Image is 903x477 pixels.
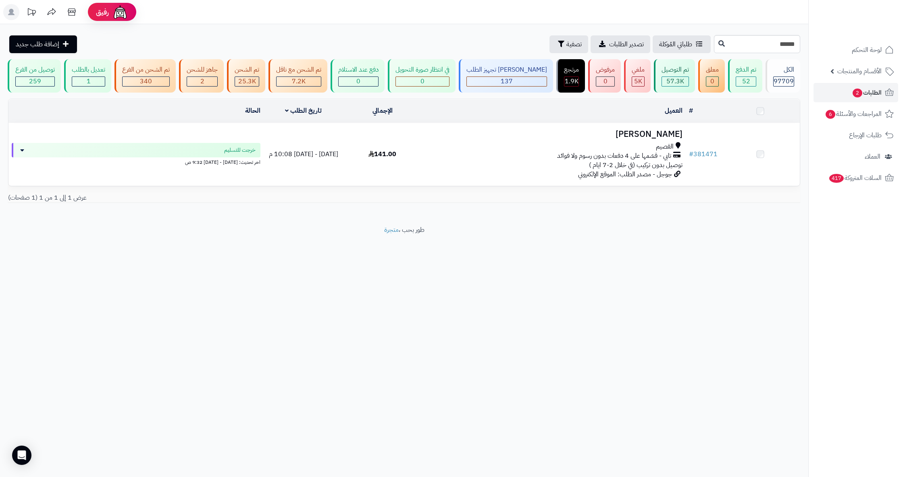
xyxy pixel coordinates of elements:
a: في انتظار صورة التحويل 0 [386,59,457,93]
div: اخر تحديث: [DATE] - [DATE] 9:32 ص [12,157,260,166]
span: رفيق [96,7,109,17]
a: العملاء [814,147,898,166]
button: تصفية [549,35,588,53]
a: العميل [665,106,682,116]
a: [PERSON_NAME] تجهيز الطلب 137 [457,59,555,93]
span: لوحة التحكم [852,44,882,56]
a: تعديل بالطلب 1 [62,59,113,93]
div: 52 [736,77,756,86]
div: معلق [706,65,719,74]
a: مرتجع 1.9K [555,59,587,93]
a: متجرة [384,225,399,235]
div: جاهز للشحن [187,65,218,74]
div: ملغي [632,65,645,74]
div: 0 [706,77,718,86]
div: مرتجع [564,65,579,74]
span: [DATE] - [DATE] 10:08 م [269,149,338,159]
span: المراجعات والأسئلة [825,108,882,120]
span: 417 [829,174,844,183]
div: تم الشحن من الفرع [122,65,170,74]
span: 57.3K [666,76,684,86]
a: مرفوض 0 [587,59,622,93]
span: 52 [742,76,750,86]
a: الكل97709 [764,59,802,93]
span: 1 [87,76,91,86]
div: مرفوض [596,65,615,74]
span: توصيل بدون تركيب (في خلال 2-7 ايام ) [589,160,682,170]
div: تم الشحن مع ناقل [276,65,321,74]
span: 137 [501,76,513,86]
span: طلبات الإرجاع [849,130,882,141]
a: جاهز للشحن 2 [177,59,225,93]
span: العملاء [865,151,880,162]
a: #381471 [689,149,718,159]
img: ai-face.png [112,4,128,20]
span: خرجت للتسليم [224,146,256,154]
div: الكل [773,65,794,74]
div: تم الدفع [736,65,756,74]
span: 2 [200,76,204,86]
a: تاريخ الطلب [285,106,322,116]
a: معلق 0 [697,59,726,93]
span: 0 [420,76,424,86]
a: تم الشحن مع ناقل 7.2K [267,59,329,93]
div: 7222 [277,77,321,86]
span: الأقسام والمنتجات [837,66,882,77]
a: السلات المتروكة417 [814,168,898,188]
span: جوجل - مصدر الطلب: الموقع الإلكتروني [578,169,672,179]
div: تعديل بالطلب [72,65,105,74]
span: # [689,149,693,159]
span: القصيم [656,142,674,151]
span: تصفية [566,39,582,49]
span: تصدير الطلبات [609,39,644,49]
a: الطلبات2 [814,83,898,102]
span: تابي - قسّمها على 4 دفعات بدون رسوم ولا فوائد [557,151,671,161]
a: ملغي 5K [622,59,652,93]
div: تم التوصيل [662,65,689,74]
div: دفع عند الاستلام [338,65,379,74]
span: 259 [29,76,41,86]
div: [PERSON_NAME] تجهيز الطلب [466,65,547,74]
img: logo-2.png [848,21,895,37]
span: 6 [826,110,835,119]
a: # [689,106,693,116]
div: 2 [187,77,217,86]
span: السلات المتروكة [828,172,882,184]
a: تصدير الطلبات [591,35,650,53]
span: 0 [603,76,608,86]
div: عرض 1 إلى 1 من 1 (1 صفحات) [2,193,404,202]
a: طلباتي المُوكلة [653,35,711,53]
div: 340 [123,77,169,86]
a: تم التوصيل 57.3K [652,59,697,93]
span: 97709 [774,76,794,86]
a: الإجمالي [372,106,393,116]
a: تم الشحن من الفرع 340 [113,59,177,93]
a: تم الدفع 52 [726,59,764,93]
a: طلبات الإرجاع [814,126,898,145]
span: 0 [710,76,714,86]
span: 5K [634,76,642,86]
div: في انتظار صورة التحويل [395,65,449,74]
div: 0 [596,77,614,86]
span: 340 [140,76,152,86]
span: إضافة طلب جديد [16,39,59,49]
h3: [PERSON_NAME] [425,130,682,139]
div: 0 [339,77,378,86]
span: 0 [356,76,360,86]
a: لوحة التحكم [814,40,898,60]
div: 5018 [632,77,644,86]
div: 25336 [235,77,259,86]
div: توصيل من الفرع [15,65,55,74]
div: 259 [16,77,54,86]
div: Open Intercom Messenger [12,446,31,465]
div: 57255 [662,77,689,86]
span: 1.9K [565,76,578,86]
a: الحالة [245,106,260,116]
div: تم الشحن [235,65,259,74]
span: طلباتي المُوكلة [659,39,692,49]
a: تم الشحن 25.3K [225,59,267,93]
a: دفع عند الاستلام 0 [329,59,386,93]
div: 0 [396,77,449,86]
span: 25.3K [238,76,256,86]
a: تحديثات المنصة [21,4,42,22]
